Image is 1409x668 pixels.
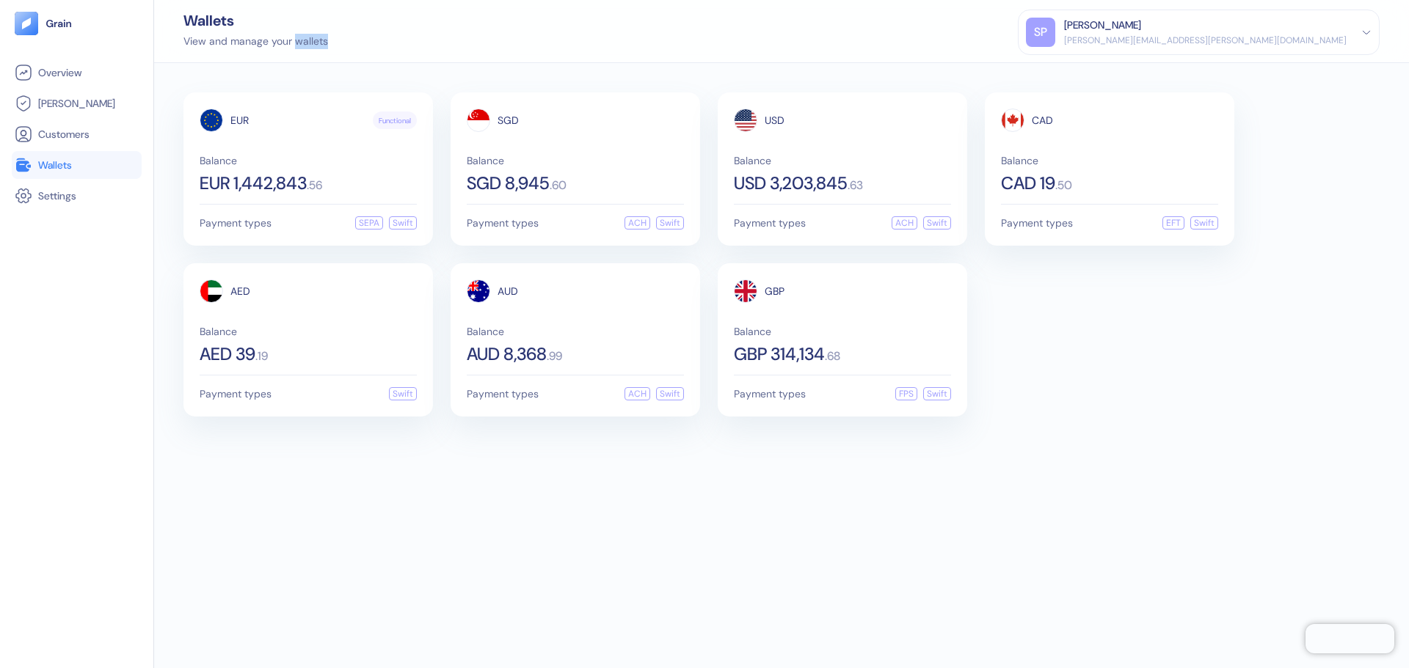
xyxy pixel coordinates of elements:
[1026,18,1055,47] div: SP
[230,286,250,296] span: AED
[734,155,951,166] span: Balance
[825,350,840,362] span: . 68
[734,389,806,399] span: Payment types
[734,345,825,363] span: GBP 314,134
[656,216,684,230] div: Swift
[467,218,539,228] span: Payment types
[498,115,519,125] span: SGD
[38,127,90,142] span: Customers
[15,95,139,112] a: [PERSON_NAME]
[183,13,328,28] div: Wallets
[1001,175,1055,192] span: CAD 19
[467,155,684,166] span: Balance
[467,345,547,363] span: AUD 8,368
[45,18,73,29] img: logo
[547,350,562,362] span: . 99
[200,175,307,192] span: EUR 1,442,843
[15,64,139,81] a: Overview
[923,387,951,400] div: Swift
[38,96,115,111] span: [PERSON_NAME]
[379,115,411,126] span: Functional
[848,180,863,191] span: . 63
[467,175,550,192] span: SGD 8,945
[625,387,650,400] div: ACH
[1001,218,1073,228] span: Payment types
[765,286,784,296] span: GBP
[1306,624,1394,653] iframe: Chatra live chat
[1190,216,1218,230] div: Swift
[656,387,684,400] div: Swift
[200,389,272,399] span: Payment types
[498,286,518,296] span: AUD
[923,216,951,230] div: Swift
[38,158,72,172] span: Wallets
[200,326,417,337] span: Balance
[183,34,328,49] div: View and manage your wallets
[200,155,417,166] span: Balance
[467,389,539,399] span: Payment types
[15,125,139,143] a: Customers
[200,218,272,228] span: Payment types
[550,180,567,191] span: . 60
[389,216,417,230] div: Swift
[467,326,684,337] span: Balance
[1064,18,1141,33] div: [PERSON_NAME]
[895,387,917,400] div: FPS
[892,216,917,230] div: ACH
[765,115,784,125] span: USD
[38,65,81,80] span: Overview
[1055,180,1072,191] span: . 50
[15,187,139,205] a: Settings
[625,216,650,230] div: ACH
[230,115,249,125] span: EUR
[307,180,322,191] span: . 56
[734,218,806,228] span: Payment types
[15,12,38,35] img: logo-tablet-V2.svg
[734,175,848,192] span: USD 3,203,845
[1162,216,1184,230] div: EFT
[38,188,76,203] span: Settings
[200,345,255,363] span: AED 39
[15,156,139,174] a: Wallets
[255,350,268,362] span: . 19
[1001,155,1218,166] span: Balance
[1032,115,1053,125] span: CAD
[389,387,417,400] div: Swift
[355,216,383,230] div: SEPA
[1064,34,1347,47] div: [PERSON_NAME][EMAIL_ADDRESS][PERSON_NAME][DOMAIN_NAME]
[734,326,951,337] span: Balance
